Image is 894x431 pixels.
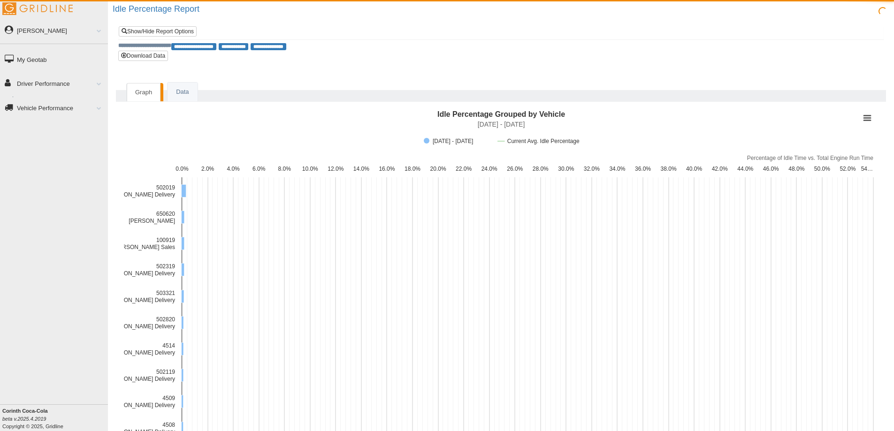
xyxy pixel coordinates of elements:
[129,211,175,224] text: 650620 [PERSON_NAME]
[278,166,291,172] text: 8.0%
[107,395,176,408] text: 4509 [PERSON_NAME] Delivery
[405,166,420,172] text: 18.0%
[107,316,176,330] text: 502820 [PERSON_NAME] Delivery
[686,166,702,172] text: 40.0%
[661,166,677,172] text: 38.0%
[424,138,488,144] button: Show 8/24/2025 - 8/30/2025
[507,166,523,172] text: 26.0%
[747,155,874,161] text: Percentage of Idle Time vs. Total Engine Run Time
[861,112,874,125] button: View chart menu, Idle Percentage Grouped by Vehicle
[107,184,176,198] text: 502019 [PERSON_NAME] Delivery
[456,166,472,172] text: 22.0%
[635,166,651,172] text: 36.0%
[127,83,160,102] a: Graph
[17,97,108,113] a: Dashboard
[437,110,565,118] text: Idle Percentage Grouped by Vehicle
[176,166,189,172] text: 0.0%
[478,121,525,128] text: [DATE] - [DATE]
[302,166,318,172] text: 10.0%
[252,166,266,172] text: 6.0%
[182,316,183,329] path: 502820 Jackson Delivery, 22.89. 8/24/2025 - 8/30/2025.
[609,166,625,172] text: 34.0%
[328,166,344,172] text: 12.0%
[113,237,175,250] text: 100919 [PERSON_NAME] Sales
[182,237,184,250] path: 100919 Jackson Sales, 31.28. 8/24/2025 - 8/30/2025.
[533,166,549,172] text: 28.0%
[118,51,168,61] button: Download Data
[107,263,176,277] text: 502319 [PERSON_NAME] Delivery
[814,166,830,172] text: 50.0%
[2,407,108,430] div: Copyright © 2025, Gridline
[788,166,804,172] text: 48.0%
[168,83,197,102] a: Data
[737,166,753,172] text: 44.0%
[182,290,184,302] path: 503321 Jackson Delivery, 27.41. 8/24/2025 - 8/30/2025.
[2,2,73,15] img: Gridline
[201,166,214,172] text: 2.0%
[498,138,580,144] button: Show Current Avg. Idle Percentage
[182,369,183,381] path: 502119 Jackson Delivery, 21.64. 8/24/2025 - 8/30/2025.
[182,263,184,276] path: 502319 Jackson Delivery, 30.28. 8/24/2025 - 8/30/2025.
[182,395,183,408] path: 4509 Jackson Delivery, 19.84. 8/24/2025 - 8/30/2025.
[113,5,894,14] h2: Idle Percentage Report
[2,416,46,422] i: beta v.2025.4.2019
[182,211,184,223] path: 650620 Jackson FS, 31.76. 8/24/2025 - 8/30/2025.
[763,166,779,172] text: 46.0%
[430,166,446,172] text: 20.0%
[861,166,873,172] text: 54…
[107,290,176,303] text: 503321 [PERSON_NAME] Delivery
[107,342,176,356] text: 4514 [PERSON_NAME] Delivery
[119,26,197,37] a: Show/Hide Report Options
[182,184,186,197] path: 502019 Jackson Delivery, 50.54. 8/24/2025 - 8/30/2025.
[558,166,574,172] text: 30.0%
[712,166,728,172] text: 42.0%
[2,408,48,414] b: Corinth Coca-Cola
[353,166,369,172] text: 14.0%
[182,342,183,355] path: 4514 Jackson Delivery, 22.29. 8/24/2025 - 8/30/2025.
[107,369,176,382] text: 502119 [PERSON_NAME] Delivery
[840,166,856,172] text: 52.0%
[379,166,395,172] text: 16.0%
[584,166,600,172] text: 32.0%
[227,166,240,172] text: 4.0%
[481,166,497,172] text: 24.0%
